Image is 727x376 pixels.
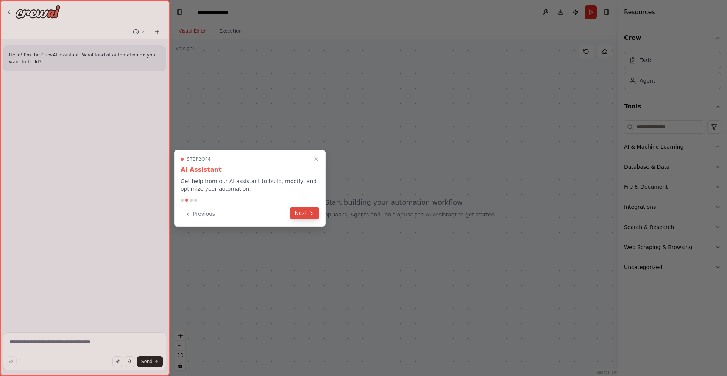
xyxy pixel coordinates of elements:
button: Previous [181,208,220,220]
span: Step 2 of 4 [187,156,211,162]
button: Close walkthrough [312,155,321,164]
p: Get help from our AI assistant to build, modify, and optimize your automation. [181,177,319,193]
h3: AI Assistant [181,165,319,174]
button: Hide left sidebar [174,7,185,17]
button: Next [290,207,319,219]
